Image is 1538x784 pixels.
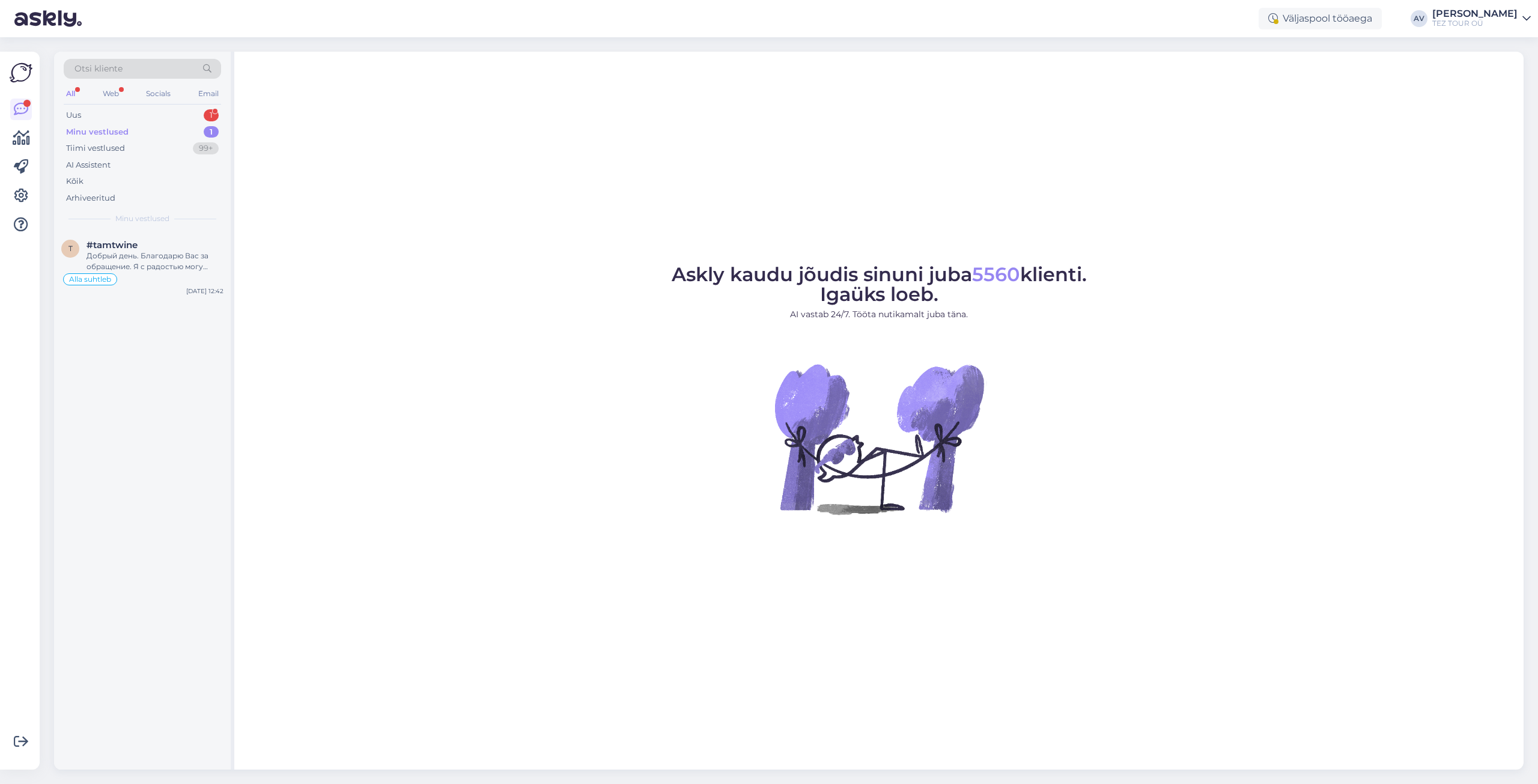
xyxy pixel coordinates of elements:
p: AI vastab 24/7. Tööta nutikamalt juba täna. [672,308,1087,321]
div: 99+ [193,142,219,154]
div: 1 [204,109,219,121]
div: TEZ TOUR OÜ [1432,19,1518,28]
div: 1 [204,126,219,138]
span: Alla suhtleb [69,276,111,283]
div: Väljaspool tööaega [1259,8,1382,29]
a: [PERSON_NAME]TEZ TOUR OÜ [1432,9,1531,28]
img: No Chat active [771,330,987,547]
div: Socials [144,86,173,102]
span: t [68,244,73,253]
div: Tiimi vestlused [66,142,125,154]
div: AV [1411,10,1427,27]
div: Uus [66,109,81,121]
img: Askly Logo [10,61,32,84]
span: #tamtwine [87,240,138,251]
span: Otsi kliente [74,62,123,75]
div: [PERSON_NAME] [1432,9,1518,19]
span: Minu vestlused [115,213,169,224]
span: 5560 [972,263,1020,286]
span: Askly kaudu jõudis sinuni juba klienti. Igaüks loeb. [672,263,1087,306]
div: Minu vestlused [66,126,129,138]
div: AI Assistent [66,159,111,171]
div: [DATE] 12:42 [186,287,223,296]
div: Kõik [66,175,84,187]
div: Email [196,86,221,102]
div: Web [100,86,121,102]
div: Arhiveeritud [66,192,115,204]
div: Добрый день. Благодарю Вас за обращение. Я с радостью могу оставить запрос на листе ожидания и оф... [87,251,223,272]
div: All [64,86,78,102]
